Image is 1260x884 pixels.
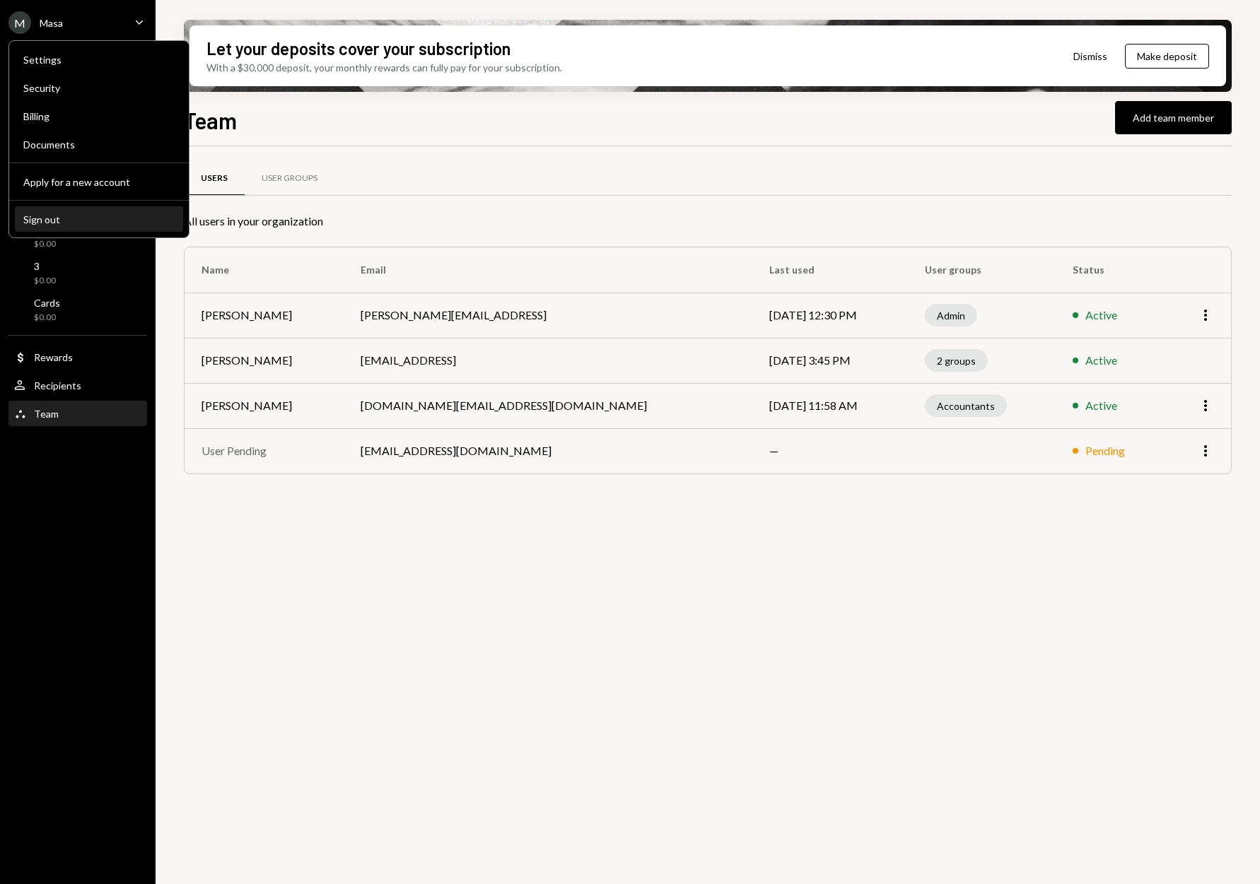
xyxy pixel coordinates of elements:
div: Apply for a new account [23,176,175,188]
div: Documents [23,139,175,151]
div: With a $30,000 deposit, your monthly rewards can fully pay for your subscription. [206,60,562,75]
div: M [8,11,31,34]
a: User Groups [245,160,334,196]
button: Apply for a new account [15,170,183,195]
div: Security [23,82,175,94]
a: Recipients [8,372,147,398]
div: 3 [34,260,56,272]
a: Cards$0.00 [8,293,147,326]
th: Email [344,247,752,293]
td: [DATE] 3:45 PM [752,338,909,383]
div: Accountants [925,394,1007,417]
a: Team [8,401,147,426]
th: Last used [752,247,909,293]
div: Settings [23,54,175,66]
button: Add team member [1115,101,1232,134]
div: All users in your organization [184,213,1232,230]
div: $0.00 [34,312,60,324]
a: Users [184,160,245,196]
td: [EMAIL_ADDRESS][DOMAIN_NAME] [344,428,752,473]
div: Active [1085,307,1117,324]
div: Let your deposits cover your subscription [206,37,511,60]
a: 3$0.00 [8,256,147,290]
a: Security [15,75,183,100]
div: Pending [1085,442,1125,459]
a: Rewards [8,344,147,370]
button: Sign out [15,207,183,232]
td: [PERSON_NAME] [185,293,344,338]
div: Cards [34,297,60,309]
div: User Groups [262,172,317,184]
div: Team [34,408,59,420]
div: Recipients [34,379,81,391]
div: Sign out [23,213,175,225]
th: Name [185,247,344,293]
a: Settings [15,47,183,72]
td: [DOMAIN_NAME][EMAIL_ADDRESS][DOMAIN_NAME] [344,383,752,428]
td: [DATE] 12:30 PM [752,293,909,338]
div: Billing [23,110,175,122]
th: User groups [908,247,1056,293]
div: 2 groups [925,349,988,372]
td: [DATE] 11:58 AM [752,383,909,428]
button: Dismiss [1056,40,1125,73]
div: User Pending [202,442,327,459]
a: Documents [15,131,183,157]
div: Masa [40,17,63,29]
div: Admin [925,304,977,326]
h1: Team [184,106,237,134]
div: Users [201,172,228,184]
div: Active [1085,397,1117,414]
td: — [752,428,909,473]
td: [PERSON_NAME][EMAIL_ADDRESS] [344,293,752,338]
td: [PERSON_NAME] [185,383,344,428]
div: Rewards [34,351,73,363]
td: [PERSON_NAME] [185,338,344,383]
th: Status [1056,247,1166,293]
a: Billing [15,103,183,129]
div: $0.00 [34,238,56,250]
td: [EMAIL_ADDRESS] [344,338,752,383]
div: Active [1085,352,1117,369]
div: $0.00 [34,275,56,287]
button: Make deposit [1125,44,1209,69]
